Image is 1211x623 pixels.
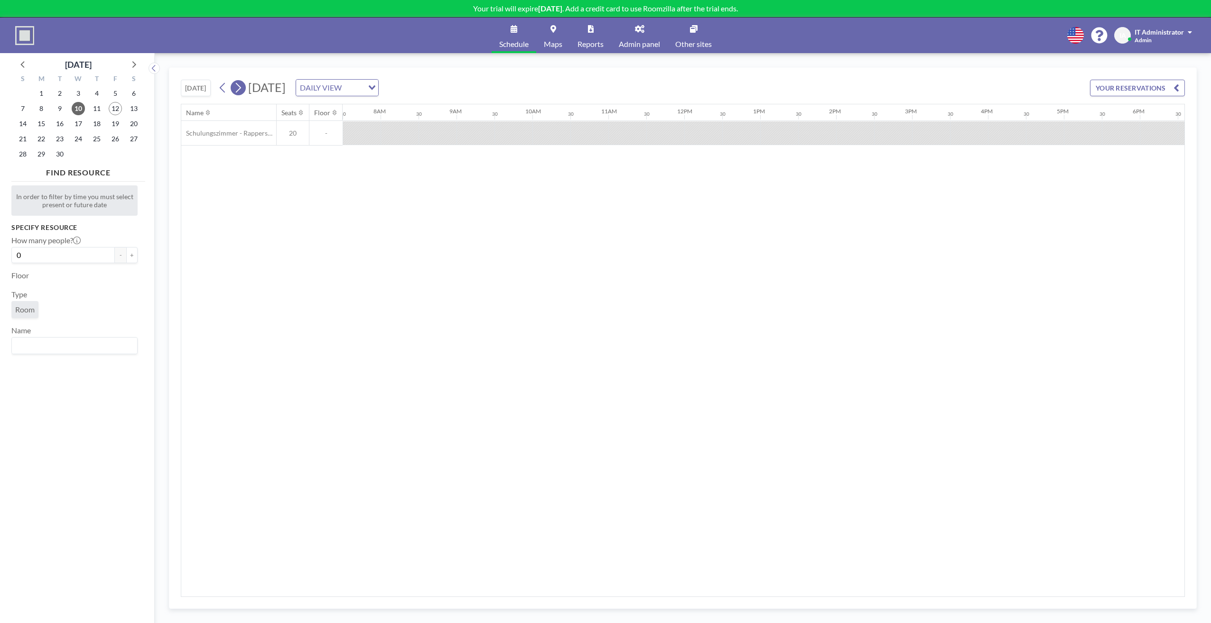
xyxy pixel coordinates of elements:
[1175,111,1181,117] div: 30
[11,236,81,245] label: How many people?
[14,73,32,86] div: S
[16,102,29,115] span: Sunday, September 7, 2025
[69,73,88,86] div: W
[1119,31,1126,40] span: IA
[15,305,35,314] span: Room
[525,108,541,115] div: 10AM
[16,147,29,161] span: Sunday, September 28, 2025
[668,18,719,53] a: Other sites
[1057,108,1069,115] div: 5PM
[109,117,122,130] span: Friday, September 19, 2025
[53,102,66,115] span: Tuesday, September 9, 2025
[1135,37,1152,44] span: Admin
[16,132,29,146] span: Sunday, September 21, 2025
[126,247,138,263] button: +
[1090,80,1185,96] button: YOUR RESERVATIONS
[35,87,48,100] span: Monday, September 1, 2025
[314,109,330,117] div: Floor
[296,80,378,96] div: Search for option
[277,129,309,137] span: 20
[109,102,122,115] span: Friday, September 12, 2025
[109,87,122,100] span: Friday, September 5, 2025
[12,338,137,354] div: Search for option
[32,73,51,86] div: M
[35,102,48,115] span: Monday, September 8, 2025
[115,247,126,263] button: -
[753,108,765,115] div: 1PM
[416,111,422,117] div: 30
[948,111,953,117] div: 30
[90,102,103,115] span: Thursday, September 11, 2025
[1135,28,1184,36] span: IT Administrator
[619,40,660,48] span: Admin panel
[796,111,801,117] div: 30
[449,108,462,115] div: 9AM
[570,18,611,53] a: Reports
[106,73,124,86] div: F
[11,326,31,335] label: Name
[298,82,344,94] span: DAILY VIEW
[87,73,106,86] div: T
[248,80,286,94] span: [DATE]
[644,111,650,117] div: 30
[35,132,48,146] span: Monday, September 22, 2025
[90,117,103,130] span: Thursday, September 18, 2025
[492,111,498,117] div: 30
[536,18,570,53] a: Maps
[72,102,85,115] span: Wednesday, September 10, 2025
[35,117,48,130] span: Monday, September 15, 2025
[109,132,122,146] span: Friday, September 26, 2025
[568,111,574,117] div: 30
[186,109,204,117] div: Name
[72,87,85,100] span: Wednesday, September 3, 2025
[53,117,66,130] span: Tuesday, September 16, 2025
[981,108,993,115] div: 4PM
[124,73,143,86] div: S
[127,117,140,130] span: Saturday, September 20, 2025
[1133,108,1145,115] div: 6PM
[905,108,917,115] div: 3PM
[15,26,34,45] img: organization-logo
[127,132,140,146] span: Saturday, September 27, 2025
[499,40,529,48] span: Schedule
[127,87,140,100] span: Saturday, September 6, 2025
[829,108,841,115] div: 2PM
[345,82,363,94] input: Search for option
[11,164,145,177] h4: FIND RESOURCE
[11,223,138,232] h3: Specify resource
[13,339,132,352] input: Search for option
[675,40,712,48] span: Other sites
[373,108,386,115] div: 8AM
[11,271,29,280] label: Floor
[611,18,668,53] a: Admin panel
[720,111,726,117] div: 30
[53,87,66,100] span: Tuesday, September 2, 2025
[872,111,877,117] div: 30
[90,87,103,100] span: Thursday, September 4, 2025
[53,132,66,146] span: Tuesday, September 23, 2025
[181,129,276,137] span: Schulungszimmer - Rapperswil
[1024,111,1029,117] div: 30
[601,108,617,115] div: 11AM
[1099,111,1105,117] div: 30
[492,18,536,53] a: Schedule
[90,132,103,146] span: Thursday, September 25, 2025
[65,58,92,71] div: [DATE]
[72,117,85,130] span: Wednesday, September 17, 2025
[127,102,140,115] span: Saturday, September 13, 2025
[72,132,85,146] span: Wednesday, September 24, 2025
[51,73,69,86] div: T
[53,147,66,161] span: Tuesday, September 30, 2025
[281,109,297,117] div: Seats
[181,80,211,96] button: [DATE]
[677,108,692,115] div: 12PM
[578,40,604,48] span: Reports
[11,290,27,299] label: Type
[538,4,562,13] b: [DATE]
[340,111,346,117] div: 30
[309,129,343,137] span: -
[11,185,138,216] div: In order to filter by time you must select present or future date
[35,147,48,161] span: Monday, September 29, 2025
[16,117,29,130] span: Sunday, September 14, 2025
[544,40,562,48] span: Maps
